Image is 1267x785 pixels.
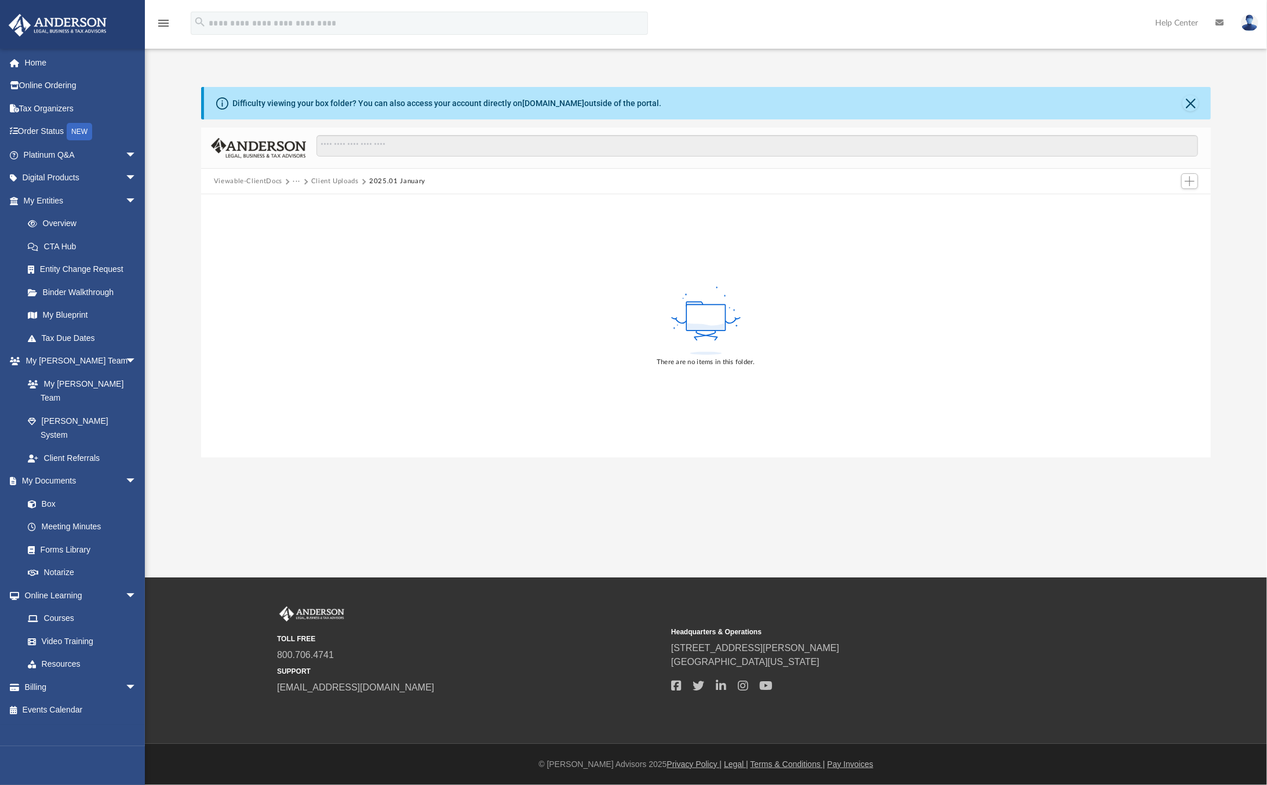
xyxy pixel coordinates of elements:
img: Anderson Advisors Platinum Portal [277,606,347,622]
small: SUPPORT [277,666,663,677]
button: Viewable-ClientDocs [214,176,282,187]
a: Digital Productsarrow_drop_down [8,166,154,190]
a: Entity Change Request [16,258,154,281]
button: Add [1181,173,1199,190]
a: CTA Hub [16,235,154,258]
a: Terms & Conditions | [751,759,825,769]
a: [EMAIL_ADDRESS][DOMAIN_NAME] [277,682,434,692]
a: Binder Walkthrough [16,281,154,304]
a: [STREET_ADDRESS][PERSON_NAME] [671,643,839,653]
a: Box [16,492,143,515]
a: Meeting Minutes [16,515,148,539]
a: My Entitiesarrow_drop_down [8,189,154,212]
span: arrow_drop_down [125,166,148,190]
div: NEW [67,123,92,140]
a: My [PERSON_NAME] Teamarrow_drop_down [8,350,148,373]
a: Notarize [16,561,148,584]
span: arrow_drop_down [125,189,148,213]
img: Anderson Advisors Platinum Portal [5,14,110,37]
a: Online Ordering [8,74,154,97]
button: ··· [293,176,300,187]
a: Online Learningarrow_drop_down [8,584,148,607]
button: 2025.01 January [369,176,425,187]
a: [GEOGRAPHIC_DATA][US_STATE] [671,657,820,667]
a: Billingarrow_drop_down [8,675,154,699]
a: [DOMAIN_NAME] [522,99,584,108]
i: search [194,16,206,28]
span: arrow_drop_down [125,470,148,493]
img: User Pic [1241,14,1258,31]
a: Video Training [16,630,143,653]
a: [PERSON_NAME] System [16,409,148,446]
div: There are no items in this folder. [657,357,755,368]
i: menu [156,16,170,30]
span: arrow_drop_down [125,350,148,373]
a: Pay Invoices [827,759,873,769]
a: Home [8,51,154,74]
button: Client Uploads [311,176,359,187]
input: Search files and folders [316,135,1199,157]
span: arrow_drop_down [125,143,148,167]
a: Tax Organizers [8,97,154,120]
span: arrow_drop_down [125,675,148,699]
small: TOLL FREE [277,634,663,644]
a: Events Calendar [8,699,154,722]
a: Tax Due Dates [16,326,154,350]
a: Resources [16,653,148,676]
a: Overview [16,212,154,235]
a: Privacy Policy | [667,759,722,769]
div: © [PERSON_NAME] Advisors 2025 [145,758,1267,771]
a: Platinum Q&Aarrow_drop_down [8,143,154,166]
a: Order StatusNEW [8,120,154,144]
a: My [PERSON_NAME] Team [16,372,143,409]
small: Headquarters & Operations [671,627,1057,637]
button: Close [1182,95,1199,111]
span: arrow_drop_down [125,584,148,608]
a: Courses [16,607,148,630]
a: Client Referrals [16,446,148,470]
div: Difficulty viewing your box folder? You can also access your account directly on outside of the p... [232,97,661,110]
a: menu [156,22,170,30]
a: 800.706.4741 [277,650,334,660]
a: Forms Library [16,538,143,561]
a: My Blueprint [16,304,148,327]
a: Legal | [724,759,748,769]
a: My Documentsarrow_drop_down [8,470,148,493]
